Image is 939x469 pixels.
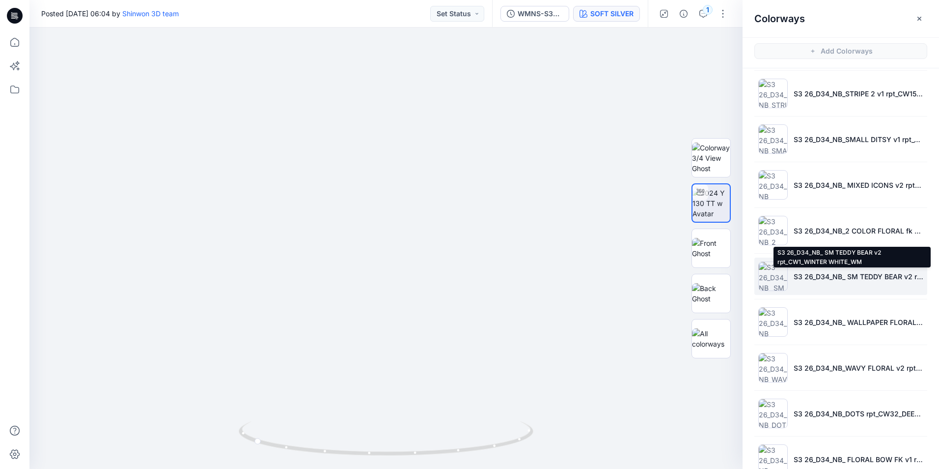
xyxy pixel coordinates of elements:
a: Shinwon 3D team [122,9,179,18]
span: Posted [DATE] 06:04 by [41,8,179,19]
button: 1 [695,6,711,22]
img: Front Ghost [692,238,730,259]
img: S3 26_D34_NB_2 COLOR FLORAL fk v1 rpt_CW15_LILAC GLAZE_WM [758,216,788,245]
p: S3 26_D34_NB_2 COLOR FLORAL fk v1 rpt_CW15_LILAC GLAZE_WM [794,226,923,236]
p: S3 26_D34_NB_DOTS rpt_CW32_DEEP LAGOON_WM [794,409,923,419]
div: 1 [703,5,713,15]
img: All colorways [692,328,730,349]
p: S3 26_D34_NB_SMALL DITSY v1 rpt_CW16_PLUM CANDY_WM [794,134,923,145]
p: S3 26_D34_NB_ FLORAL BOW FK v1 rptcc_CW9_WINTER WHITE_WM [794,454,923,465]
div: WMNS-S32630_ADM_NB FASHION KNITS SLIP [518,8,563,19]
p: S3 26_D34_NB_STRIPE 2 v1 rpt_CW15_PINK MARSHMALLOW_WM [794,88,923,99]
button: Details [676,6,691,22]
img: 2024 Y 130 TT w Avatar [692,188,730,219]
img: S3 26_D34_NB_ MIXED ICONS v2 rpt_CW2_PINK MARSHMALLOW_WM [758,170,788,200]
img: S3 26_D34_NB_ WALLPAPER FLORAL v4 rpt_CW2_XENON BLUE_WM [758,307,788,337]
p: S3 26_D34_NB_ WALLPAPER FLORAL v4 rpt_CW2_XENON BLUE_WM [794,317,923,327]
button: SOFT SILVER [573,6,640,22]
img: S3 26_D34_NB_WAVY FLORAL v2 rpt_CW26_BLACK SOOT_WM [758,353,788,382]
button: WMNS-S32630_ADM_NB FASHION KNITS SLIP [500,6,569,22]
p: S3 26_D34_NB_ MIXED ICONS v2 rpt_CW2_PINK MARSHMALLOW_WM [794,180,923,190]
img: Back Ghost [692,283,730,304]
img: S3 26_D34_NB_ SM TEDDY BEAR v2 rpt_CW1_WINTER WHITE_WM [758,262,788,291]
img: S3 26_D34_NB_STRIPE 2 v1 rpt_CW15_PINK MARSHMALLOW_WM [758,79,788,108]
p: S3 26_D34_NB_ SM TEDDY BEAR v2 rpt_CW1_WINTER WHITE_WM [794,271,923,282]
div: SOFT SILVER [590,8,634,19]
img: Colorway 3/4 View Ghost [692,143,730,174]
h2: Colorways [754,13,805,25]
img: S3 26_D34_NB_SMALL DITSY v1 rpt_CW16_PLUM CANDY_WM [758,124,788,154]
p: S3 26_D34_NB_WAVY FLORAL v2 rpt_CW26_BLACK SOOT_WM [794,363,923,373]
img: S3 26_D34_NB_DOTS rpt_CW32_DEEP LAGOON_WM [758,399,788,428]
